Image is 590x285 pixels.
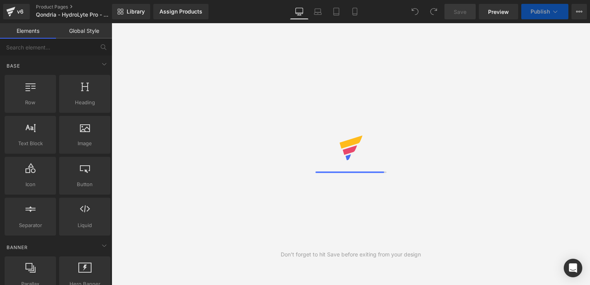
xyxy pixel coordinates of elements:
button: More [571,4,587,19]
a: Preview [479,4,518,19]
div: Open Intercom Messenger [564,259,582,277]
a: Tablet [327,4,346,19]
div: Assign Products [159,8,202,15]
a: Laptop [309,4,327,19]
button: Redo [426,4,441,19]
span: Heading [61,98,108,107]
a: v6 [3,4,30,19]
span: Preview [488,8,509,16]
span: Library [127,8,145,15]
a: Global Style [56,23,112,39]
a: New Library [112,4,150,19]
span: Qondria - HydroLyte Pro - Special Offer [36,12,110,18]
div: Don't forget to hit Save before exiting from your design [281,250,421,259]
span: Text Block [7,139,54,148]
a: Product Pages [36,4,125,10]
span: Base [6,62,21,70]
span: Row [7,98,54,107]
span: Banner [6,244,29,251]
span: Liquid [61,221,108,229]
span: Button [61,180,108,188]
button: Publish [521,4,568,19]
span: Publish [531,8,550,15]
a: Mobile [346,4,364,19]
span: Icon [7,180,54,188]
span: Image [61,139,108,148]
div: v6 [15,7,25,17]
span: Separator [7,221,54,229]
span: Save [454,8,466,16]
a: Desktop [290,4,309,19]
button: Undo [407,4,423,19]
